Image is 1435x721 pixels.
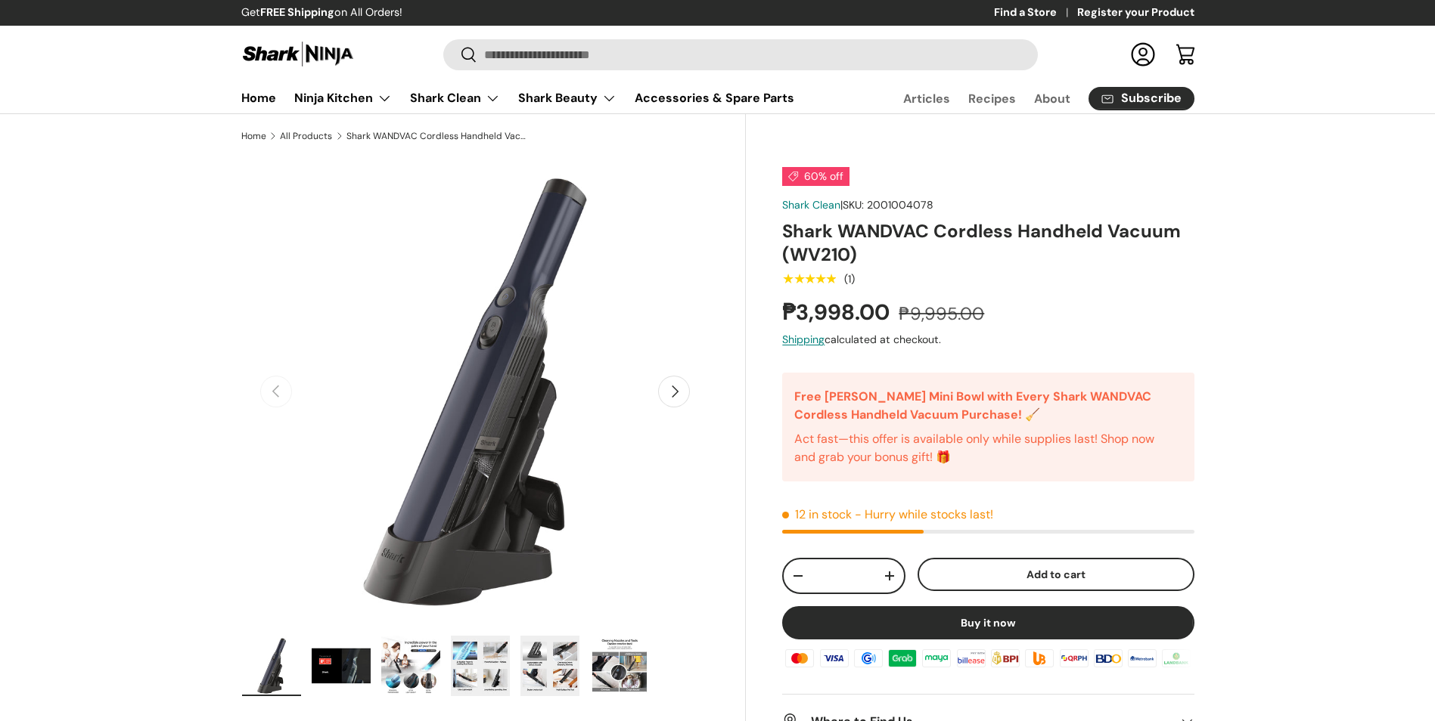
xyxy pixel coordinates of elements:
[840,198,933,212] span: |
[520,636,579,696] img: Shark WANDVAC Cordless Handheld Vacuum (WV210)
[285,83,401,113] summary: Ninja Kitchen
[1092,647,1125,670] img: bdo
[794,430,1160,466] p: Act fast—this offer is available only while supplies last! Shop now and grab your bonus gift! 🎁
[782,333,825,346] a: Shipping
[903,84,950,113] a: Articles
[1126,647,1159,670] img: metrobank
[782,332,1194,348] div: calculated at checkout.
[241,83,276,113] a: Home
[867,83,1194,113] nav: Secondary
[855,506,993,522] p: - Hurry while stocks last!
[241,158,710,701] media-gallery: Gallery Viewer
[401,83,509,113] summary: Shark Clean
[782,271,836,286] span: ★★★★★
[1160,647,1193,670] img: landbank
[1077,5,1194,21] a: Register your Product
[381,636,440,696] img: Shark WANDVAC Cordless Handheld Vacuum (WV210)
[886,647,919,670] img: grabpay
[920,647,953,670] img: maya
[782,272,836,286] div: 5.0 out of 5.0 stars
[241,5,402,21] p: Get on All Orders!
[509,83,626,113] summary: Shark Beauty
[635,83,794,113] a: Accessories & Spare Parts
[994,5,1077,21] a: Find a Store
[1121,92,1182,104] span: Subscribe
[241,129,747,143] nav: Breadcrumbs
[989,647,1022,670] img: bpi
[844,274,855,285] div: (1)
[782,219,1194,266] h1: Shark WANDVAC Cordless Handheld Vacuum (WV210)
[241,132,266,141] a: Home
[782,167,850,186] span: 60% off
[410,83,500,113] a: Shark Clean
[968,84,1016,113] a: Recipes
[242,636,301,696] img: Shark WANDVAC Cordless Handheld Vacuum (WV210)
[843,198,864,212] span: SKU:
[782,298,893,326] strong: ₱3,998.00
[782,606,1194,639] button: Buy it now
[782,506,852,522] span: 12 in stock
[590,636,649,696] img: Shark WANDVAC Cordless Handheld Vacuum (WV210)
[260,5,334,19] strong: FREE Shipping
[794,388,1151,422] strong: Free [PERSON_NAME] Mini Bowl with Every Shark WANDVAC Cordless Handheld Vacuum Purchase! 🧹
[899,302,984,325] s: ₱9,995.00
[518,83,617,113] a: Shark Beauty
[1089,87,1194,110] a: Subscribe
[817,647,850,670] img: visa
[783,647,816,670] img: master
[241,83,794,113] nav: Primary
[241,39,355,69] img: Shark Ninja Philippines
[782,198,840,212] a: Shark Clean
[451,636,510,696] img: Shark WANDVAC Cordless Handheld Vacuum (WV210)
[1057,647,1090,670] img: qrph
[312,636,371,696] img: Shark WANDVAC Cordless Handheld Vacuum (WV210)
[852,647,885,670] img: gcash
[346,132,528,141] a: Shark WANDVAC Cordless Handheld Vacuum (WV210)
[918,558,1194,592] button: Add to cart
[955,647,988,670] img: billease
[294,83,392,113] a: Ninja Kitchen
[867,198,933,212] span: 2001004078
[1023,647,1056,670] img: ubp
[280,132,332,141] a: All Products
[1034,84,1070,113] a: About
